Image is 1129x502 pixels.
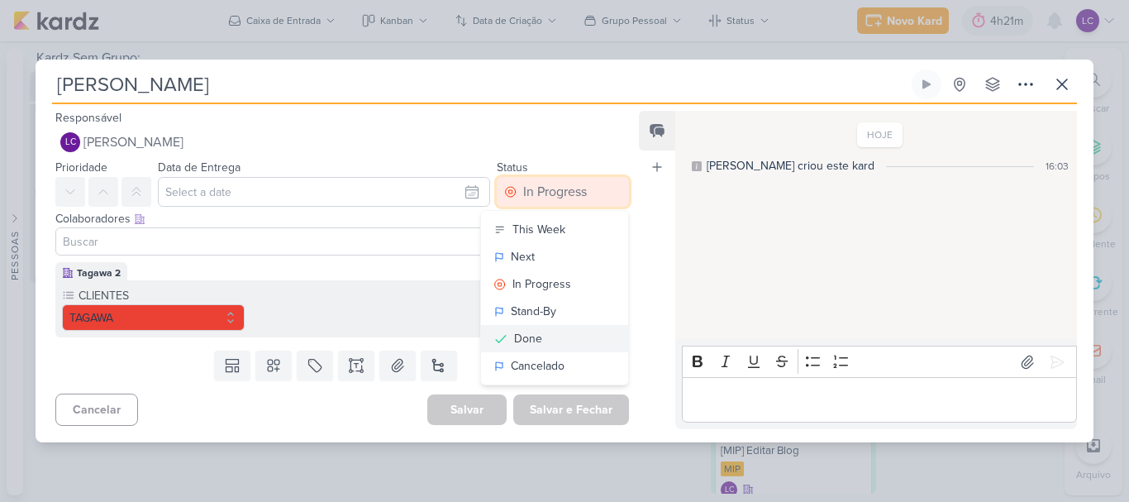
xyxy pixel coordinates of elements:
[920,78,933,91] div: Ligar relógio
[55,111,121,125] label: Responsável
[158,177,490,207] input: Select a date
[497,177,629,207] button: In Progress
[77,265,121,280] div: Tagawa 2
[512,221,565,238] div: This Week
[514,330,542,347] div: Done
[707,157,874,175] div: [PERSON_NAME] criou este kard
[62,304,245,331] button: TAGAWA
[481,243,628,270] button: Next
[481,352,628,380] button: Cancelado
[511,303,556,320] div: Stand-By
[481,298,628,325] button: Stand-By
[481,270,628,298] button: In Progress
[55,394,138,426] button: Cancelar
[1046,159,1069,174] div: 16:03
[77,287,245,304] label: CLIENTES
[682,377,1077,423] div: Editor editing area: main
[682,346,1077,378] div: Editor toolbar
[523,182,587,202] div: In Progress
[55,160,107,175] label: Prioridade
[481,216,628,243] button: This Week
[497,160,528,175] label: Status
[60,232,625,251] input: Buscar
[55,127,629,157] button: LC [PERSON_NAME]
[511,248,535,265] div: Next
[60,132,80,152] div: Laís Costa
[158,160,241,175] label: Data de Entrega
[65,138,76,147] p: LC
[52,69,908,99] input: Kard Sem Título
[481,325,628,352] button: Done
[511,357,564,375] div: Cancelado
[55,210,629,227] div: Colaboradores
[512,275,571,293] div: In Progress
[83,132,183,152] span: [PERSON_NAME]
